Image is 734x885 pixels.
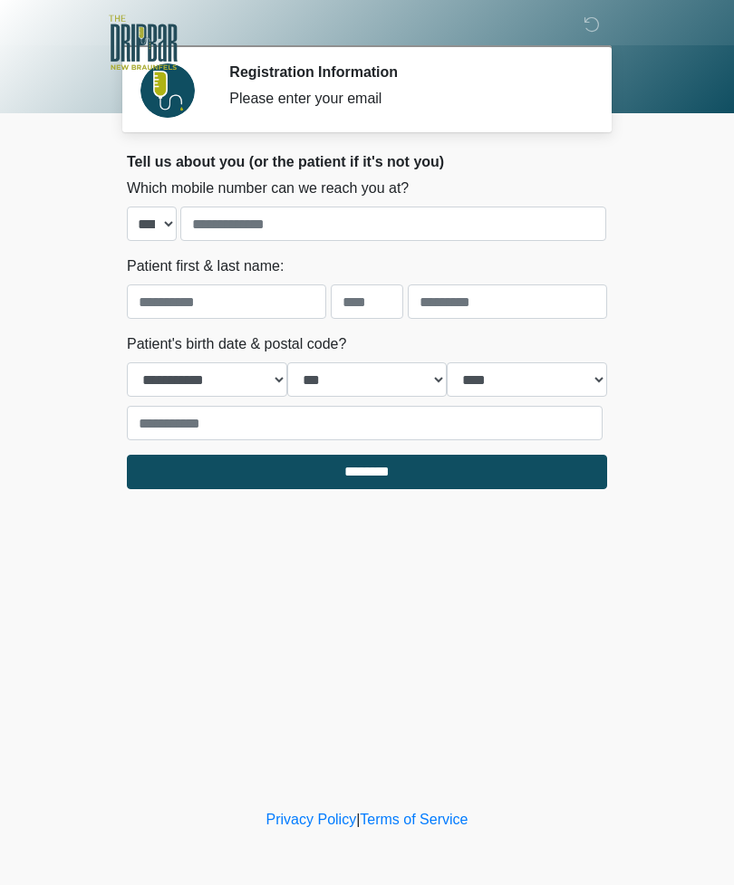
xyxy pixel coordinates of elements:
[360,812,468,827] a: Terms of Service
[140,63,195,118] img: Agent Avatar
[127,255,284,277] label: Patient first & last name:
[356,812,360,827] a: |
[229,88,580,110] div: Please enter your email
[109,14,178,72] img: The DRIPBaR - New Braunfels Logo
[266,812,357,827] a: Privacy Policy
[127,333,346,355] label: Patient's birth date & postal code?
[127,178,409,199] label: Which mobile number can we reach you at?
[127,153,607,170] h2: Tell us about you (or the patient if it's not you)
